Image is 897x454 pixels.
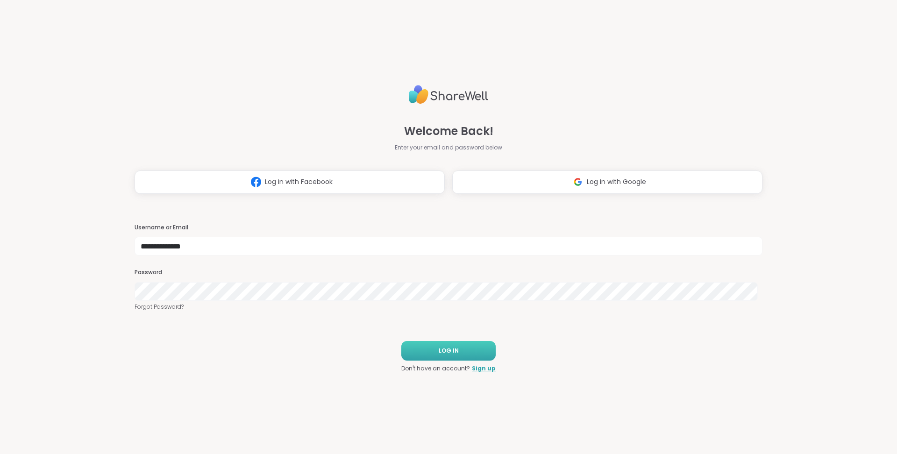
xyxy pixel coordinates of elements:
[247,173,265,191] img: ShareWell Logomark
[439,347,459,355] span: LOG IN
[409,81,488,108] img: ShareWell Logo
[135,269,762,277] h3: Password
[587,177,646,187] span: Log in with Google
[401,341,496,361] button: LOG IN
[395,143,502,152] span: Enter your email and password below
[569,173,587,191] img: ShareWell Logomark
[135,303,762,311] a: Forgot Password?
[135,224,762,232] h3: Username or Email
[135,170,445,194] button: Log in with Facebook
[404,123,493,140] span: Welcome Back!
[452,170,762,194] button: Log in with Google
[265,177,333,187] span: Log in with Facebook
[472,364,496,373] a: Sign up
[401,364,470,373] span: Don't have an account?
